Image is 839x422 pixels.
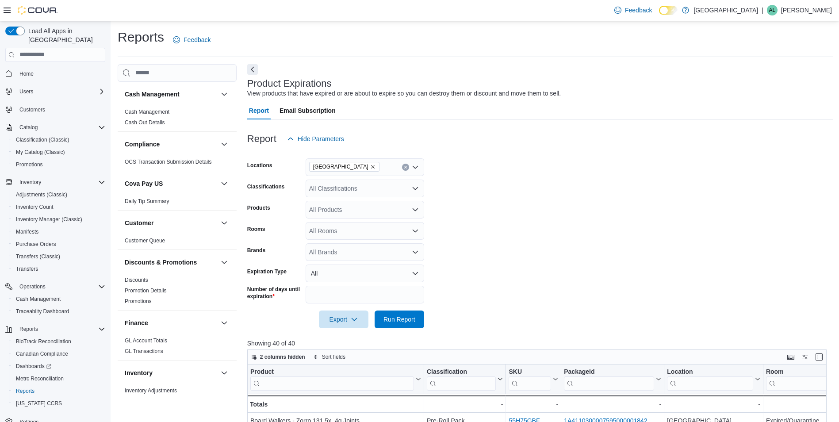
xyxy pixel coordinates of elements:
button: Users [2,85,109,98]
a: Classification (Classic) [12,134,73,145]
span: Traceabilty Dashboard [16,308,69,315]
span: Cash Out Details [125,119,165,126]
a: Purchase Orders [12,239,60,249]
h3: Inventory [125,368,153,377]
a: Discounts [125,277,148,283]
button: Users [16,86,37,97]
button: Customer [125,219,217,227]
button: Manifests [9,226,109,238]
span: Operations [19,283,46,290]
span: My Catalog (Classic) [12,147,105,157]
button: Compliance [219,139,230,150]
span: GL Account Totals [125,337,167,344]
span: OCS Transaction Submission Details [125,158,212,165]
button: Cash Management [9,293,109,305]
img: Cova [18,6,57,15]
button: PackageId [564,368,661,390]
span: AL [769,5,776,15]
div: PackageId [564,368,654,376]
div: SKU [509,368,551,376]
a: Traceabilty Dashboard [12,306,73,317]
a: Manifests [12,226,42,237]
button: Classification (Classic) [9,134,109,146]
span: Dashboards [16,363,51,370]
a: Transfers [12,264,42,274]
div: Totals [250,399,421,410]
a: Promotions [125,298,152,304]
span: Customers [19,106,45,113]
span: Transfers (Classic) [12,251,105,262]
button: BioTrack Reconciliation [9,335,109,348]
button: SKU [509,368,558,390]
span: Load All Apps in [GEOGRAPHIC_DATA] [25,27,105,44]
span: Export [324,311,363,328]
div: Product [250,368,414,390]
div: SKU URL [509,368,551,390]
button: Finance [219,318,230,328]
button: Open list of options [412,206,419,213]
span: Cash Management [125,108,169,115]
span: Home [16,68,105,79]
button: Operations [16,281,49,292]
span: Operations [16,281,105,292]
a: Inventory Manager (Classic) [12,214,86,225]
button: Promotions [9,158,109,171]
a: Metrc Reconciliation [12,373,67,384]
button: Remove Garden State Natural Green from selection in this group [370,164,375,169]
h3: Product Expirations [247,78,332,89]
div: Location [667,368,753,376]
span: Canadian Compliance [12,349,105,359]
span: Customer Queue [125,237,165,244]
span: GL Transactions [125,348,163,355]
label: Locations [247,162,272,169]
span: Email Subscription [280,102,336,119]
span: Dashboards [12,361,105,372]
a: [US_STATE] CCRS [12,398,65,409]
a: OCS Transaction Submission Details [125,159,212,165]
h3: Discounts & Promotions [125,258,197,267]
button: Operations [2,280,109,293]
span: [GEOGRAPHIC_DATA] [313,162,368,171]
span: Metrc Reconciliation [12,373,105,384]
span: Reports [16,324,105,334]
span: Metrc Reconciliation [16,375,64,382]
button: Inventory [16,177,45,188]
span: Inventory by Product Historical [125,398,197,405]
p: | [762,5,763,15]
button: Inventory Manager (Classic) [9,213,109,226]
span: Feedback [625,6,652,15]
div: Ashley Lehman-Preine [767,5,778,15]
button: Reports [16,324,42,334]
span: 2 columns hidden [260,353,305,361]
a: Canadian Compliance [12,349,72,359]
div: Cova Pay US [118,196,237,210]
span: BioTrack Reconciliation [16,338,71,345]
button: Reports [9,385,109,397]
div: Finance [118,335,237,360]
button: Adjustments (Classic) [9,188,109,201]
button: Canadian Compliance [9,348,109,360]
span: Catalog [19,124,38,131]
span: Adjustments (Classic) [16,191,67,198]
button: Transfers [9,263,109,275]
span: Traceabilty Dashboard [12,306,105,317]
button: All [306,265,424,282]
span: My Catalog (Classic) [16,149,65,156]
h3: Finance [125,318,148,327]
span: Purchase Orders [16,241,56,248]
button: Classification [427,368,503,390]
a: Promotion Details [125,288,167,294]
span: Inventory Count [12,202,105,212]
button: My Catalog (Classic) [9,146,109,158]
h3: Report [247,134,276,144]
button: Traceabilty Dashboard [9,305,109,318]
button: Cash Management [219,89,230,100]
div: - [509,399,558,410]
div: - [667,399,760,410]
a: Cash Management [125,109,169,115]
span: Transfers [12,264,105,274]
button: Inventory [219,368,230,378]
div: - [427,399,503,410]
button: Cova Pay US [125,179,217,188]
span: Manifests [12,226,105,237]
